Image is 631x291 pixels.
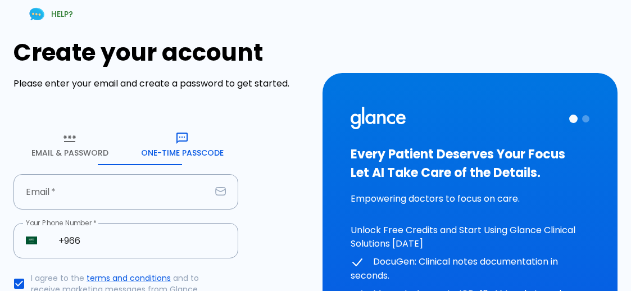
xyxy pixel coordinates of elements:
img: Chat Support [27,4,47,24]
p: Please enter your email and create a password to get started. [13,77,309,90]
button: Email & Password [13,125,126,165]
button: Select country [21,230,42,251]
a: terms and conditions [87,272,171,284]
img: unknown [26,237,37,244]
h3: Every Patient Deserves Your Focus Let AI Take Care of the Details. [351,145,590,182]
input: your.email@example.com [13,174,211,210]
p: Empowering doctors to focus on care. [351,192,590,206]
p: Unlock Free Credits and Start Using Glance Clinical Solutions [DATE] [351,224,590,251]
button: One-Time Passcode [126,125,238,165]
h1: Create your account [13,39,309,66]
p: DocuGen: Clinical notes documentation in seconds. [351,255,590,283]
